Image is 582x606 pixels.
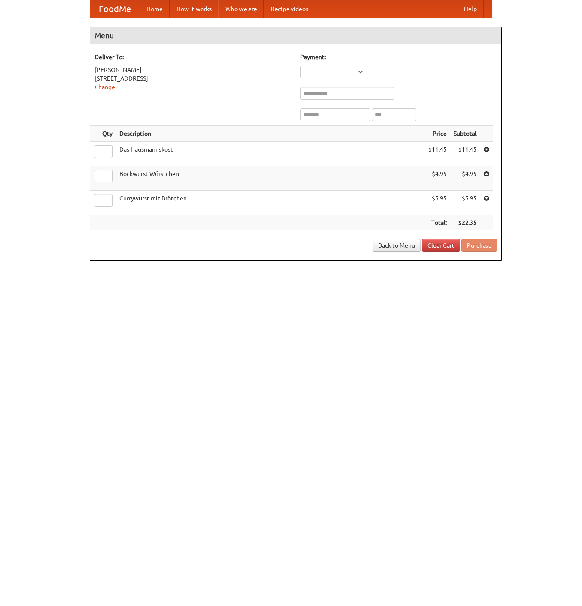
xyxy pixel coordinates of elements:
[116,142,425,166] td: Das Hausmannskost
[425,215,450,231] th: Total:
[373,239,421,252] a: Back to Menu
[450,166,480,191] td: $4.95
[422,239,460,252] a: Clear Cart
[461,239,497,252] button: Purchase
[95,84,115,90] a: Change
[116,166,425,191] td: Bockwurst Würstchen
[425,142,450,166] td: $11.45
[425,191,450,215] td: $5.95
[116,191,425,215] td: Currywurst mit Brötchen
[116,126,425,142] th: Description
[425,166,450,191] td: $4.95
[450,191,480,215] td: $5.95
[450,142,480,166] td: $11.45
[140,0,170,18] a: Home
[450,126,480,142] th: Subtotal
[95,53,292,61] h5: Deliver To:
[90,27,501,44] h4: Menu
[90,126,116,142] th: Qty
[218,0,264,18] a: Who we are
[90,0,140,18] a: FoodMe
[95,66,292,74] div: [PERSON_NAME]
[450,215,480,231] th: $22.35
[425,126,450,142] th: Price
[264,0,315,18] a: Recipe videos
[457,0,484,18] a: Help
[170,0,218,18] a: How it works
[95,74,292,83] div: [STREET_ADDRESS]
[300,53,497,61] h5: Payment:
